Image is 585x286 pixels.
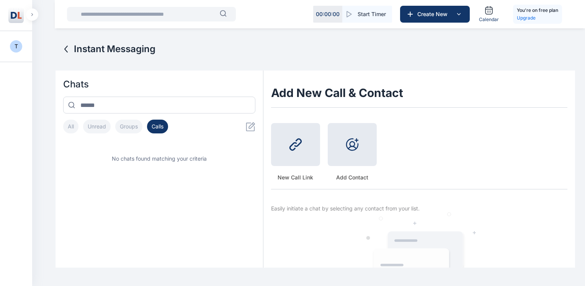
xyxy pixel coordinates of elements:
span: Add Contact [328,174,377,181]
span: Create New [414,10,454,18]
span: Start Timer [358,10,386,18]
button: Add Contact [328,123,377,181]
div: No chats found matching your criteria [63,143,255,175]
span: Calendar [479,16,499,23]
span: Instant Messaging [74,43,155,55]
h2: Chats [63,78,255,90]
button: Logo [6,9,26,21]
button: All [63,120,78,133]
h1: Add New Call & Contact [271,78,567,108]
button: New Call Link [271,123,320,181]
button: Unread [83,120,111,133]
p: Easily initiate a chat by selecting any contact from your list. [271,205,567,212]
h5: You're on free plan [517,7,558,14]
p: 00 : 00 : 00 [316,10,340,18]
img: Logo [8,8,24,23]
span: New Call Link [271,174,320,181]
button: T [10,40,22,53]
button: Groups [115,120,142,133]
button: Create New [400,6,470,23]
a: Calendar [476,3,502,26]
button: Start Timer [342,6,392,23]
a: Upgrade [517,14,558,22]
button: Calls [147,120,168,133]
